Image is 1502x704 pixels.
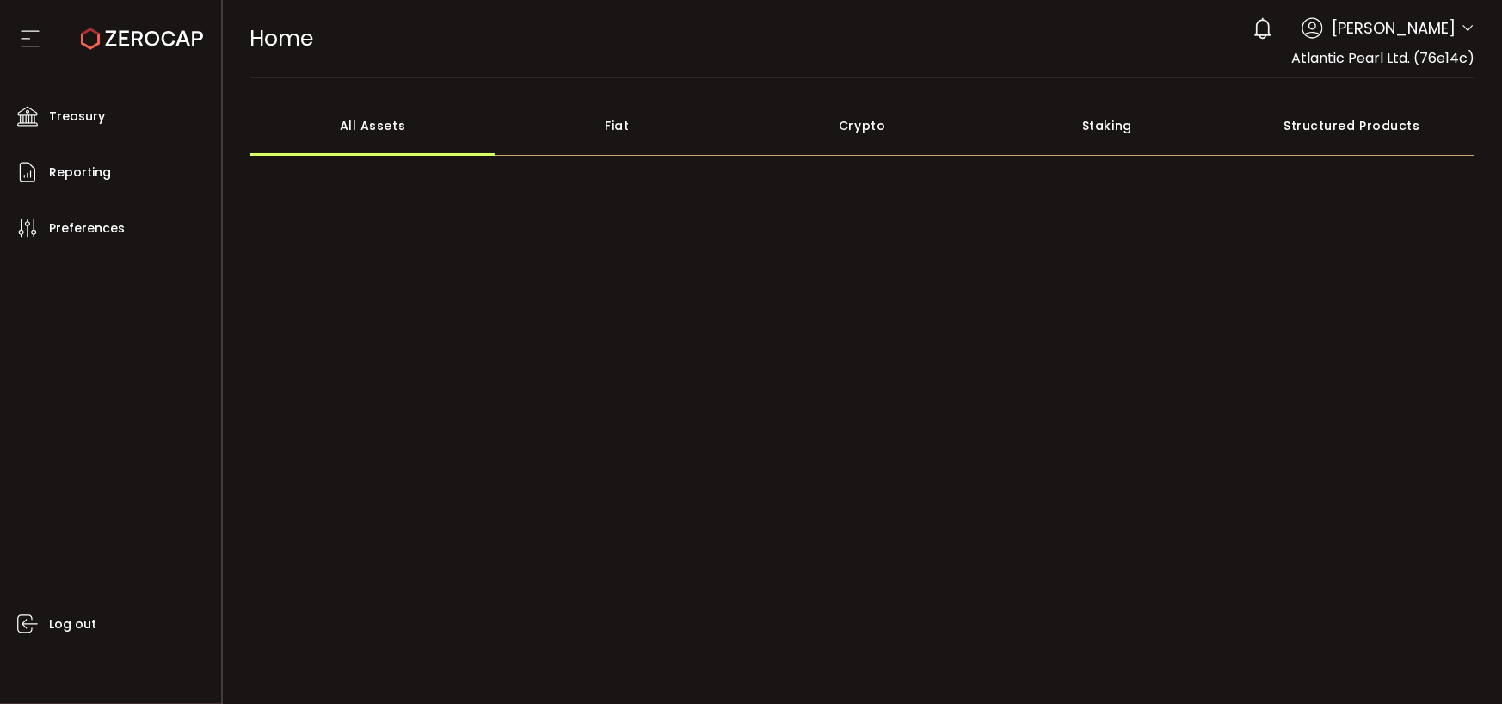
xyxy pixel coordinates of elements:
div: Fiat [495,96,740,156]
span: Reporting [49,160,111,185]
span: [PERSON_NAME] [1332,16,1456,40]
span: Log out [49,612,96,637]
div: Crypto [740,96,985,156]
span: Home [250,23,314,53]
div: Staking [985,96,1230,156]
div: All Assets [250,96,496,156]
span: Treasury [49,104,105,129]
span: Preferences [49,216,125,241]
div: Structured Products [1229,96,1474,156]
iframe: Chat Widget [1416,621,1502,704]
span: Atlantic Pearl Ltd. (76e14c) [1291,48,1474,68]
